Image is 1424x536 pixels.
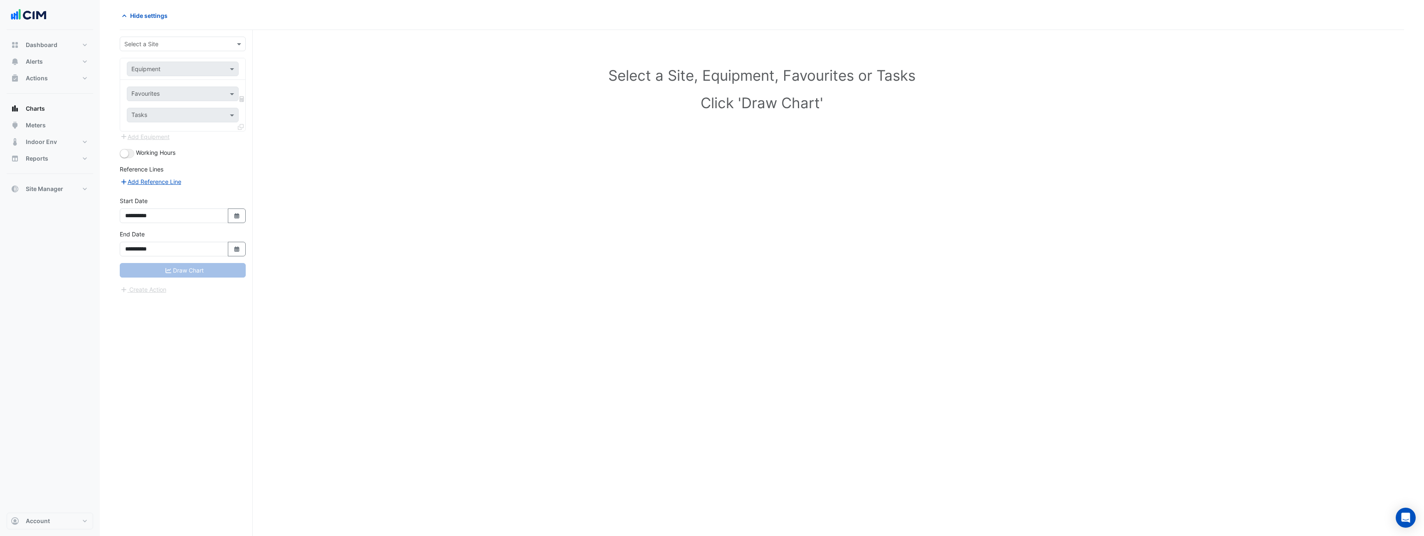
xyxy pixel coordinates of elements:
button: Dashboard [7,37,93,53]
label: Reference Lines [120,165,163,174]
app-escalated-ticket-create-button: Please correct errors first [120,285,167,292]
span: Hide settings [130,11,168,20]
button: Reports [7,150,93,167]
fa-icon: Select Date [233,246,241,253]
button: Actions [7,70,93,87]
fa-icon: Select Date [233,212,241,219]
span: Choose Function [238,95,246,102]
button: Charts [7,100,93,117]
span: Site Manager [26,185,63,193]
img: Company Logo [10,7,47,23]
span: Charts [26,104,45,113]
h1: Click 'Draw Chart' [138,94,1386,112]
button: Site Manager [7,181,93,197]
div: Tasks [130,110,147,121]
app-icon: Actions [11,74,19,82]
label: End Date [120,230,145,238]
app-icon: Site Manager [11,185,19,193]
span: Meters [26,121,46,129]
span: Dashboard [26,41,57,49]
app-icon: Meters [11,121,19,129]
button: Account [7,513,93,529]
span: Actions [26,74,48,82]
span: Clone Favourites and Tasks from this Equipment to other Equipment [238,123,244,130]
app-icon: Dashboard [11,41,19,49]
div: Open Intercom Messenger [1396,508,1416,528]
h1: Select a Site, Equipment, Favourites or Tasks [138,67,1386,84]
span: Indoor Env [26,138,57,146]
span: Working Hours [136,149,175,156]
button: Meters [7,117,93,134]
button: Hide settings [120,8,173,23]
button: Alerts [7,53,93,70]
span: Reports [26,154,48,163]
span: Alerts [26,57,43,66]
div: Favourites [130,89,160,100]
app-icon: Indoor Env [11,138,19,146]
label: Start Date [120,196,148,205]
app-icon: Alerts [11,57,19,66]
span: Account [26,517,50,525]
app-icon: Reports [11,154,19,163]
button: Indoor Env [7,134,93,150]
app-icon: Charts [11,104,19,113]
button: Add Reference Line [120,177,182,186]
